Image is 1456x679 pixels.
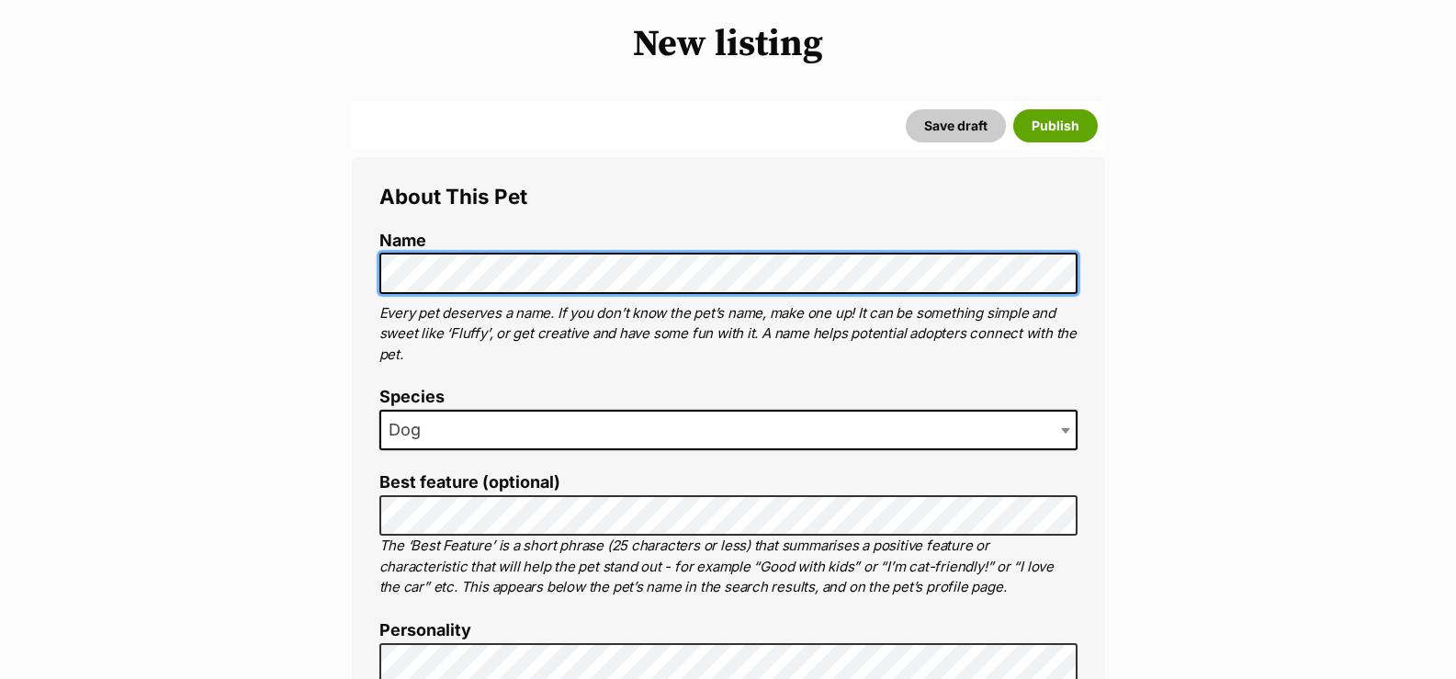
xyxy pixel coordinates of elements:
span: About This Pet [379,184,527,209]
button: Save draft [906,109,1006,142]
label: Name [379,232,1078,251]
span: Dog [381,417,439,443]
label: Best feature (optional) [379,473,1078,492]
label: Personality [379,621,1078,640]
span: Dog [379,410,1078,450]
p: Every pet deserves a name. If you don’t know the pet’s name, make one up! It can be something sim... [379,303,1078,366]
button: Publish [1013,109,1098,142]
p: The ‘Best Feature’ is a short phrase (25 characters or less) that summarises a positive feature o... [379,536,1078,598]
label: Species [379,388,1078,407]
